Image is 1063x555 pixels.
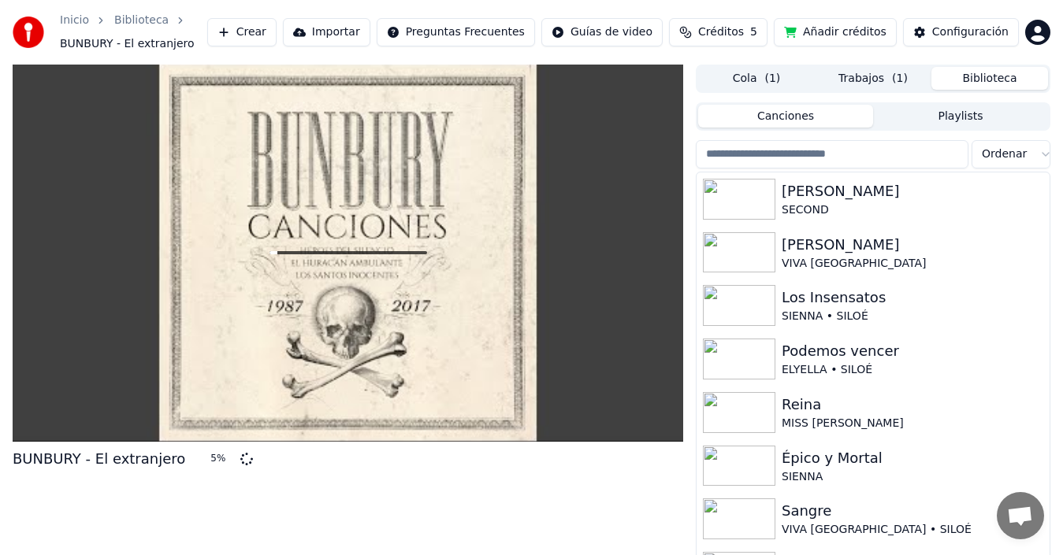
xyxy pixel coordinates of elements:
[13,17,44,48] img: youka
[815,67,931,90] button: Trabajos
[931,67,1048,90] button: Biblioteca
[782,234,1043,256] div: [PERSON_NAME]
[932,24,1009,40] div: Configuración
[698,24,744,40] span: Créditos
[892,71,908,87] span: ( 1 )
[782,256,1043,272] div: VIVA [GEOGRAPHIC_DATA]
[903,18,1019,46] button: Configuración
[782,202,1043,218] div: SECOND
[782,309,1043,324] div: SIENNA • SILOÉ
[782,180,1043,202] div: [PERSON_NAME]
[698,105,873,128] button: Canciones
[60,13,89,28] a: Inicio
[782,362,1043,378] div: ELYELLA • SILOÉ
[774,18,897,46] button: Añadir créditos
[13,448,185,470] div: BUNBURY - El extranjero
[782,469,1043,485] div: SIENNA
[698,67,815,90] button: Cola
[541,18,663,46] button: Guías de video
[982,146,1027,162] span: Ordenar
[669,18,768,46] button: Créditos5
[782,522,1043,538] div: VIVA [GEOGRAPHIC_DATA] • SILOÉ
[782,447,1043,469] div: Épico y Mortal
[764,71,780,87] span: ( 1 )
[782,394,1043,416] div: Reina
[782,416,1043,431] div: MISS [PERSON_NAME]
[782,287,1043,309] div: Los Insensatos
[782,340,1043,362] div: Podemos vencer
[210,453,234,465] div: 5 %
[782,500,1043,522] div: Sangre
[997,492,1044,539] div: Chat abierto
[873,105,1048,128] button: Playlists
[283,18,370,46] button: Importar
[377,18,535,46] button: Preguntas Frecuentes
[60,36,195,52] span: BUNBURY - El extranjero
[207,18,277,46] button: Crear
[60,13,207,52] nav: breadcrumb
[114,13,169,28] a: Biblioteca
[750,24,757,40] span: 5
